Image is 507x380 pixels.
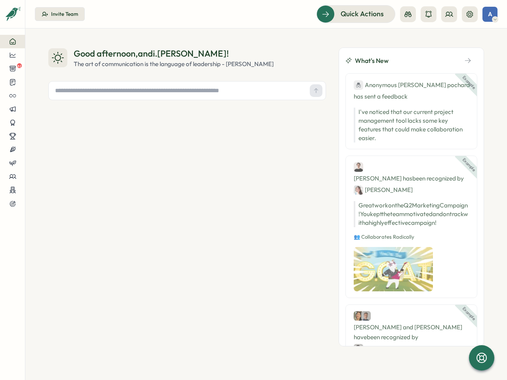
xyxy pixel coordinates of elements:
div: [PERSON_NAME] [354,185,413,195]
img: Recognition Image [354,247,433,291]
div: has sent a feedback [354,80,469,101]
div: Invite Team [51,11,78,18]
div: [PERSON_NAME] and [PERSON_NAME] have been recognized by [354,311,469,353]
span: What's New [355,56,389,66]
span: A [488,11,492,17]
div: Good afternoon , andi.[PERSON_NAME] ! [74,47,274,60]
button: Quick Actions [316,5,395,23]
button: Invite Team [35,7,85,21]
img: Jack [361,311,371,321]
img: Jane [354,185,363,195]
div: [PERSON_NAME] [354,344,413,353]
p: 👥 Collaborates Radically [354,234,469,241]
span: 82 [17,63,22,68]
div: The art of communication is the language of leadership - [PERSON_NAME] [74,60,274,68]
button: A [482,7,497,22]
img: Ben [354,162,363,172]
span: Quick Actions [341,9,384,19]
img: Cassie [354,311,363,321]
div: [PERSON_NAME] has been recognized by [354,162,469,195]
img: Carlos [354,344,363,353]
p: I've noticed that our current project management tool lacks some key features that could make col... [358,108,469,142]
div: Anonymous [PERSON_NAME] pochard [354,80,470,90]
p: Great work on the Q2 Marketing Campaign! You kept the team motivated and on track with a highly e... [354,201,469,227]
